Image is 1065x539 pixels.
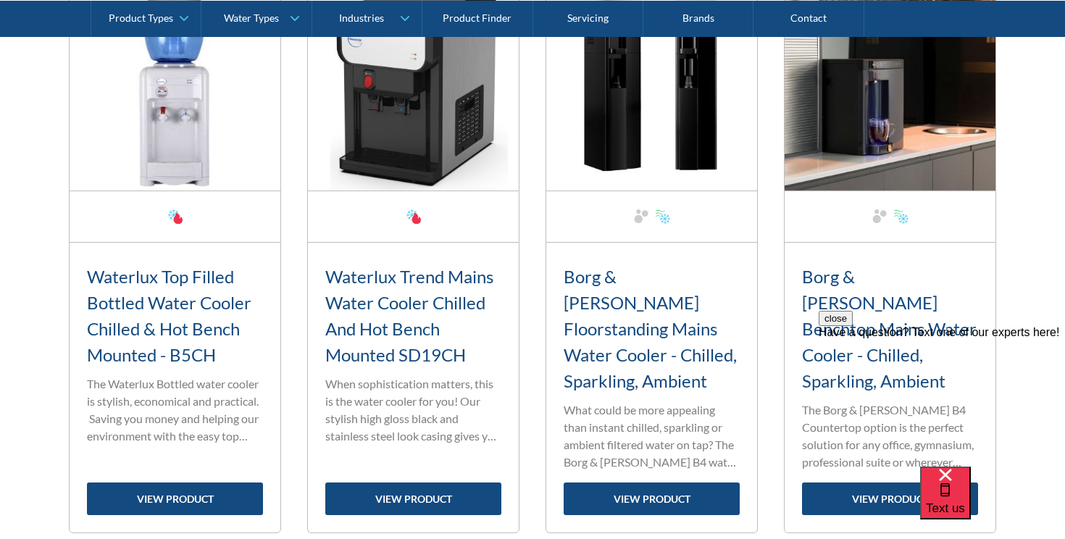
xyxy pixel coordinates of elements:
[325,264,501,368] h3: Waterlux Trend Mains Water Cooler Chilled And Hot Bench Mounted SD19CH
[87,482,263,515] a: view product
[325,482,501,515] a: view product
[339,12,384,24] div: Industries
[564,264,740,394] h3: Borg & [PERSON_NAME] Floorstanding Mains Water Cooler - Chilled, Sparkling, Ambient
[109,12,173,24] div: Product Types
[87,264,263,368] h3: Waterlux Top Filled Bottled Water Cooler Chilled & Hot Bench Mounted - B5CH
[802,264,978,394] h3: Borg & [PERSON_NAME] Benchtop Mains Water Cooler - Chilled, Sparkling, Ambient
[802,482,978,515] a: view product
[802,401,978,471] p: The Borg & [PERSON_NAME] B4 Countertop option is the perfect solution for any office, gymnasium, ...
[325,375,501,445] p: When sophistication matters, this is the water cooler for you! Our stylish high gloss black and s...
[224,12,279,24] div: Water Types
[87,375,263,445] p: The Waterlux Bottled water cooler is stylish, economical and practical. Saving you money and help...
[920,467,1065,539] iframe: podium webchat widget bubble
[564,401,740,471] p: What could be more appealing than instant chilled, sparkling or ambient filtered water on tap? Th...
[564,482,740,515] a: view product
[819,311,1065,485] iframe: podium webchat widget prompt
